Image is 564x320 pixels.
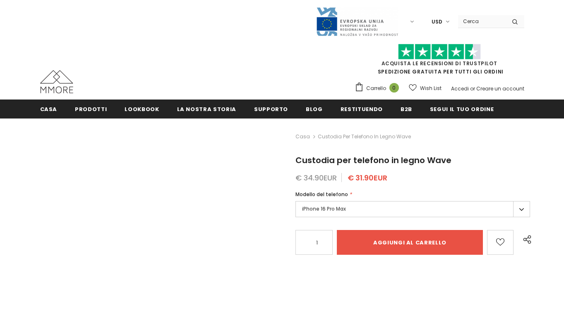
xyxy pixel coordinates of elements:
span: Custodia per telefono in legno Wave [295,154,451,166]
span: € 34.90EUR [295,173,337,183]
span: SPEDIZIONE GRATUITA PER TUTTI GLI ORDINI [355,47,524,75]
a: La nostra storia [177,100,236,118]
a: Carrello 0 [355,82,403,95]
span: USD [432,18,442,26]
img: Javni Razpis [316,7,398,37]
span: supporto [254,105,288,113]
span: Casa [40,105,58,113]
span: Carrello [366,84,386,92]
span: Lookbook [125,105,159,113]
a: Prodotti [75,100,107,118]
a: Lookbook [125,100,159,118]
a: Accedi [451,85,469,92]
span: € 31.90EUR [348,173,387,183]
a: Segui il tuo ordine [430,100,494,118]
span: Wish List [420,84,442,92]
span: Segui il tuo ordine [430,105,494,113]
img: Fidati di Pilot Stars [398,44,481,60]
a: B2B [401,100,412,118]
img: Casi MMORE [40,70,73,93]
span: La nostra storia [177,105,236,113]
a: Creare un account [476,85,524,92]
span: Blog [306,105,323,113]
a: Casa [40,100,58,118]
span: Modello del telefono [295,191,348,198]
span: 0 [389,83,399,92]
span: Prodotti [75,105,107,113]
a: Javni Razpis [316,18,398,25]
span: Custodia per telefono in legno Wave [318,132,411,142]
a: Wish List [409,81,442,95]
span: or [470,85,475,92]
a: Restituendo [341,100,383,118]
span: B2B [401,105,412,113]
a: supporto [254,100,288,118]
label: iPhone 16 Pro Max [295,201,530,217]
input: Search Site [458,15,506,27]
input: Aggiungi al carrello [337,230,482,255]
span: Restituendo [341,105,383,113]
a: Acquista le recensioni di TrustPilot [382,60,497,67]
a: Blog [306,100,323,118]
a: Casa [295,132,310,142]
